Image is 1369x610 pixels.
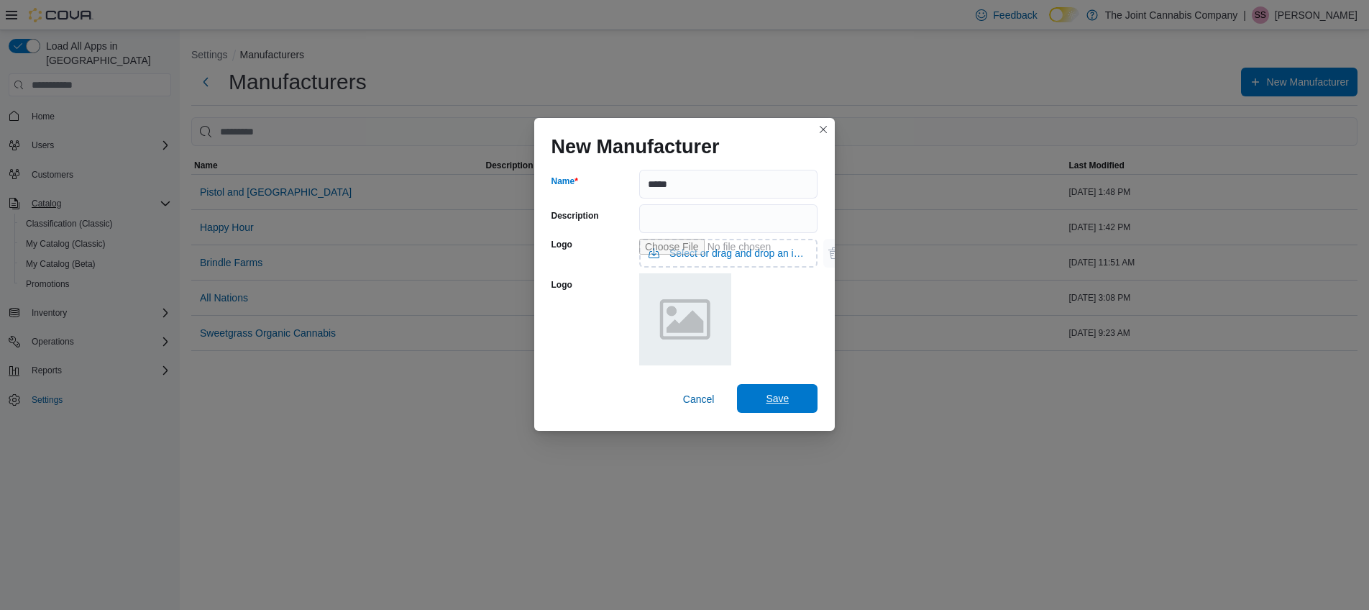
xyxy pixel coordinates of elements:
span: Save [766,391,789,406]
label: Description [551,210,599,222]
button: Closes this modal window [815,121,832,138]
h1: New Manufacturer [551,135,720,158]
button: Cancel [677,385,720,414]
img: placeholder.png [639,273,731,365]
span: Cancel [683,392,715,406]
input: Use aria labels when no actual label is in use [639,239,818,268]
label: Logo [551,239,572,250]
label: Logo [551,279,572,291]
button: Save [737,384,818,413]
label: Name [551,176,578,187]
